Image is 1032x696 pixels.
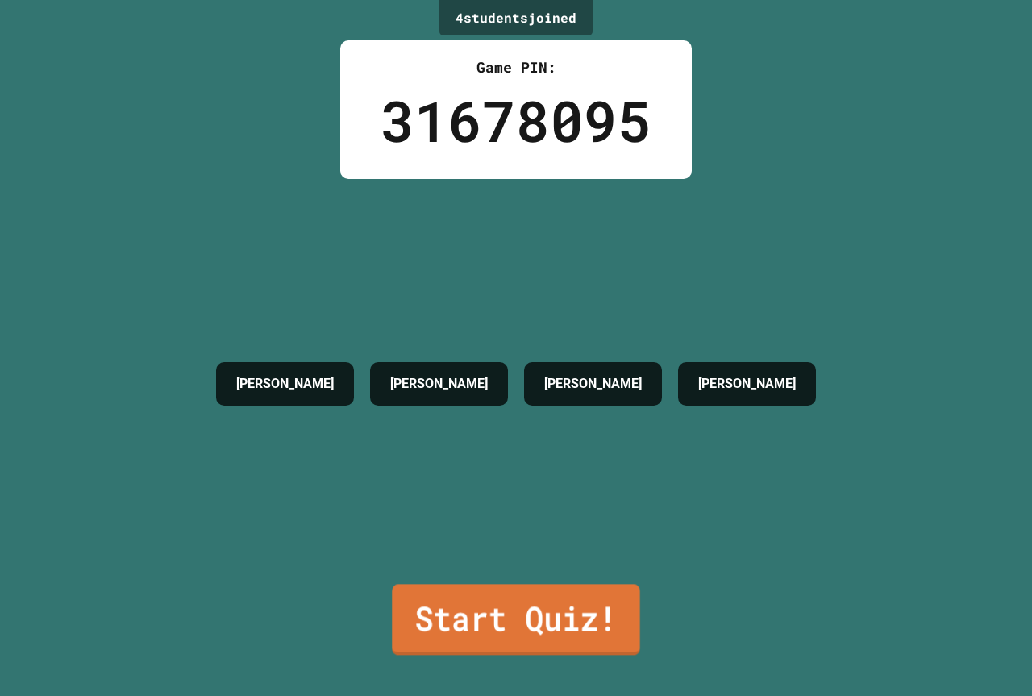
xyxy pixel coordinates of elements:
[698,374,796,394] h4: [PERSON_NAME]
[236,374,334,394] h4: [PERSON_NAME]
[390,374,488,394] h4: [PERSON_NAME]
[381,78,651,163] div: 31678095
[544,374,642,394] h4: [PERSON_NAME]
[381,56,651,78] div: Game PIN:
[392,584,639,655] a: Start Quiz!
